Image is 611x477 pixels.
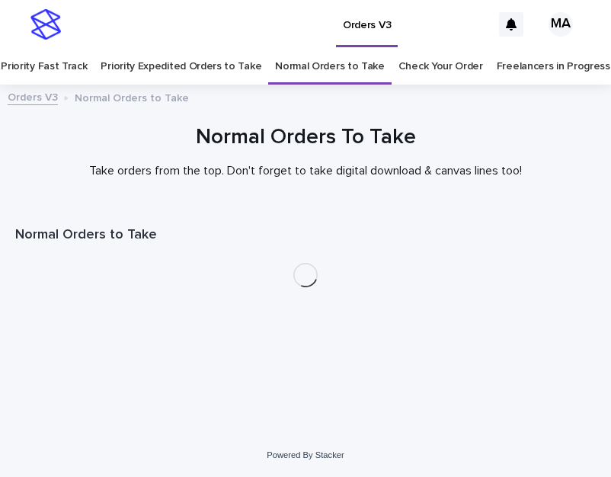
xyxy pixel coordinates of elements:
a: Orders V3 [8,88,58,105]
p: Normal Orders to Take [75,88,189,105]
a: Priority Expedited Orders to Take [101,49,261,85]
div: MA [549,12,573,37]
p: Take orders from the top. Don't forget to take digital download & canvas lines too! [15,164,596,178]
a: Powered By Stacker [267,450,344,459]
h1: Normal Orders to Take [15,226,596,245]
a: Normal Orders to Take [275,49,385,85]
a: Check Your Order [398,49,483,85]
h1: Normal Orders To Take [15,123,596,152]
a: Priority Fast Track [1,49,87,85]
img: stacker-logo-s-only.png [30,9,61,40]
a: Freelancers in Progress [497,49,610,85]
